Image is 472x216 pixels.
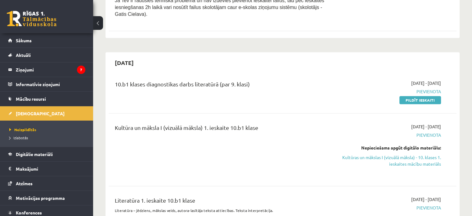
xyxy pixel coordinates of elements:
[16,151,53,157] span: Digitālie materiāli
[8,48,85,62] a: Aktuāli
[339,145,441,151] div: Nepieciešams apgūt digitālo materiālu:
[8,77,85,91] a: Informatīvie ziņojumi
[339,205,441,211] span: Pievienota
[9,127,87,132] a: Neizpildītās
[411,80,441,86] span: [DATE] - [DATE]
[16,181,33,186] span: Atzīmes
[115,208,329,213] p: Literatūra – jēdziens, mākslas veids, autora-lasītāja teksta attiecības. Teksta interpretācija.
[339,88,441,95] span: Pievienota
[16,38,32,43] span: Sākums
[411,196,441,203] span: [DATE] - [DATE]
[8,92,85,106] a: Mācību resursi
[8,106,85,121] a: [DEMOGRAPHIC_DATA]
[16,210,42,215] span: Konferences
[16,77,85,91] legend: Informatīvie ziņojumi
[8,33,85,48] a: Sākums
[7,11,56,26] a: Rīgas 1. Tālmācības vidusskola
[339,154,441,167] a: Kultūras un mākslas I (vizuālā māksla) - 10. klases 1. ieskaites mācību materiāls
[115,80,329,91] div: 10.b1 klases diagnostikas darbs literatūrā (par 9. klasi)
[16,52,31,58] span: Aktuāli
[115,196,329,208] div: Literatūra 1. ieskaite 10.b1 klase
[399,96,441,104] a: Pildīt ieskaiti
[8,162,85,176] a: Maksājumi
[8,191,85,205] a: Motivācijas programma
[9,135,87,140] a: Izlabotās
[109,55,140,70] h2: [DATE]
[77,66,85,74] i: 7
[16,96,46,102] span: Mācību resursi
[9,135,28,140] span: Izlabotās
[411,123,441,130] span: [DATE] - [DATE]
[9,127,36,132] span: Neizpildītās
[8,147,85,161] a: Digitālie materiāli
[339,132,441,138] span: Pievienota
[16,195,65,201] span: Motivācijas programma
[16,162,85,176] legend: Maksājumi
[8,176,85,191] a: Atzīmes
[16,111,65,116] span: [DEMOGRAPHIC_DATA]
[115,123,329,135] div: Kultūra un māksla I (vizuālā māksla) 1. ieskaite 10.b1 klase
[8,62,85,77] a: Ziņojumi7
[16,62,85,77] legend: Ziņojumi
